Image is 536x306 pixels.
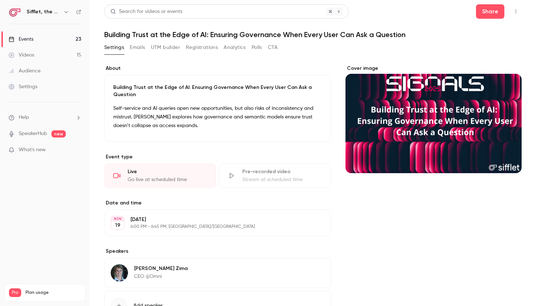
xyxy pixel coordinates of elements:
span: What's new [19,146,46,154]
label: Date and time [104,199,331,207]
div: Search for videos or events [110,8,182,15]
button: Polls [252,42,262,53]
span: Pro [9,288,21,297]
div: Stream at scheduled time [242,176,322,183]
button: Analytics [224,42,246,53]
button: Registrations [186,42,218,53]
span: Help [19,114,29,121]
button: Share [476,4,504,19]
img: Colin Zima [111,264,128,282]
p: [DATE] [130,216,293,223]
button: CTA [268,42,278,53]
div: Colin Zima[PERSON_NAME] ZimaCEO @Omni [104,258,331,288]
button: Settings [104,42,124,53]
a: SpeakerHub [19,130,47,138]
div: Events [9,36,33,43]
iframe: Noticeable Trigger [73,147,81,153]
div: Settings [9,83,37,90]
div: Pre-recorded video [242,168,322,175]
li: help-dropdown-opener [9,114,81,121]
button: Emails [130,42,145,53]
p: 19 [115,222,120,229]
img: Sifflet, the AI-augmented data observability platform built for data teams with business users in... [9,6,20,18]
h6: Sifflet, the AI-augmented data observability platform built for data teams with business users in... [27,8,60,15]
div: Videos [9,51,34,59]
div: LiveGo live at scheduled time [104,163,216,188]
p: CEO @Omni [134,273,188,280]
div: Audience [9,67,41,75]
p: 6:00 PM - 6:45 PM, [GEOGRAPHIC_DATA]/[GEOGRAPHIC_DATA] [130,224,293,230]
label: About [104,65,331,72]
div: Go live at scheduled time [128,176,207,183]
label: Cover image [345,65,522,72]
p: [PERSON_NAME] Zima [134,265,188,272]
label: Speakers [104,248,331,255]
h1: Building Trust at the Edge of AI: Ensuring Governance When Every User Can Ask a Question [104,30,522,39]
span: new [51,130,66,138]
p: Self-service and AI queries open new opportunities, but also risks of inconsistency and mistrust.... [113,104,322,130]
p: Event type [104,153,331,161]
p: Building Trust at the Edge of AI: Ensuring Governance When Every User Can Ask a Question [113,84,322,98]
div: Pre-recorded videoStream at scheduled time [219,163,331,188]
section: Cover image [345,65,522,173]
button: UTM builder [151,42,180,53]
span: Plan usage [26,290,81,296]
div: NOV [111,216,124,221]
div: Live [128,168,207,175]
